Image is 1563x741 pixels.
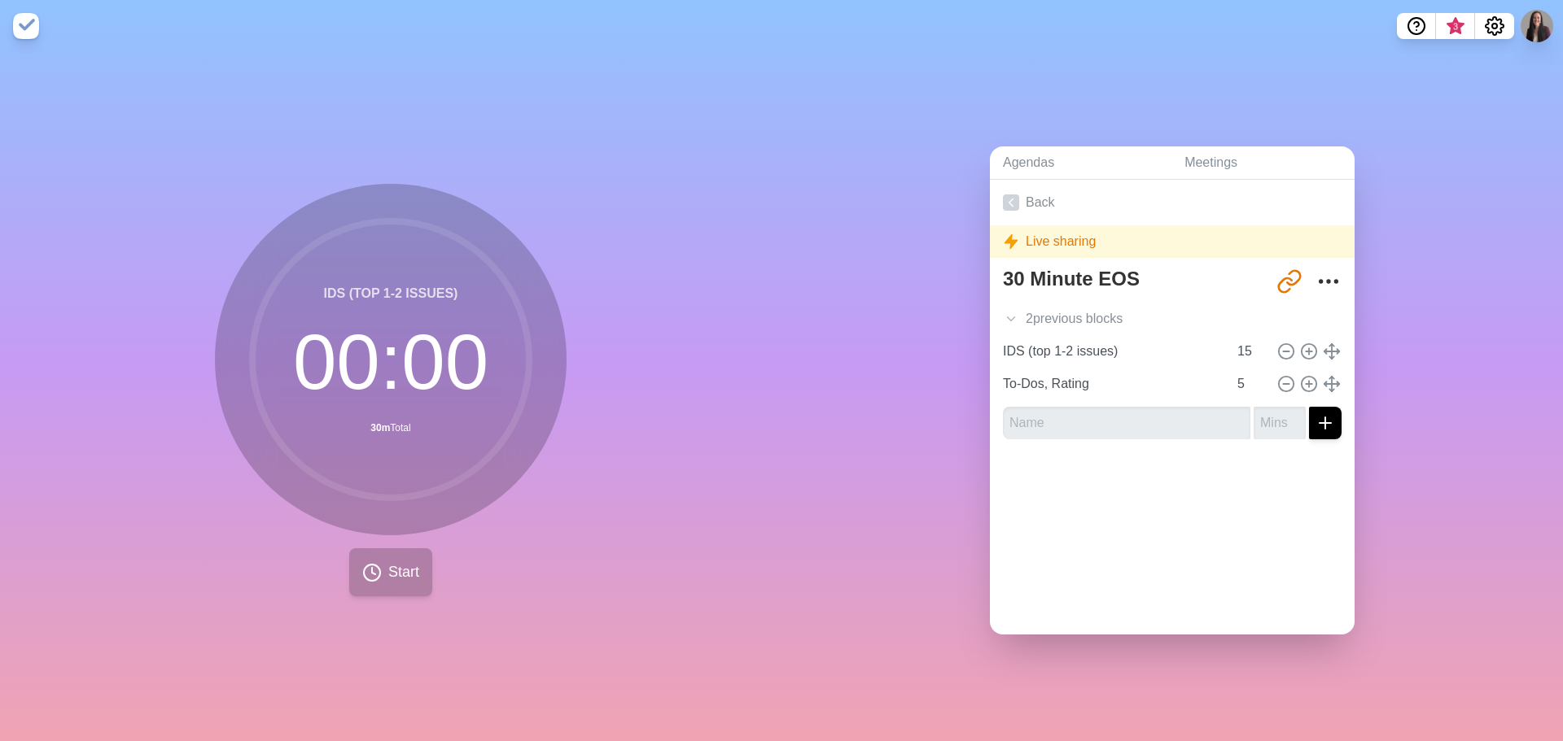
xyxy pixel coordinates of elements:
span: Start [388,561,419,583]
a: Agendas [990,146,1171,180]
img: timeblocks logo [13,13,39,39]
a: Back [990,180,1355,225]
a: Meetings [1171,146,1355,180]
input: Name [996,335,1228,368]
button: Share link [1273,265,1306,298]
span: s [1116,309,1123,329]
input: Name [1003,407,1250,439]
input: Mins [1231,335,1270,368]
div: Live sharing [990,225,1355,258]
span: 3 [1449,20,1462,33]
input: Mins [1231,368,1270,400]
input: Mins [1254,407,1306,439]
div: 2 previous block [990,303,1355,335]
button: Help [1397,13,1436,39]
button: Start [349,548,432,596]
input: Name [996,368,1228,400]
button: Settings [1475,13,1514,39]
button: More [1312,265,1345,298]
button: What’s new [1436,13,1475,39]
